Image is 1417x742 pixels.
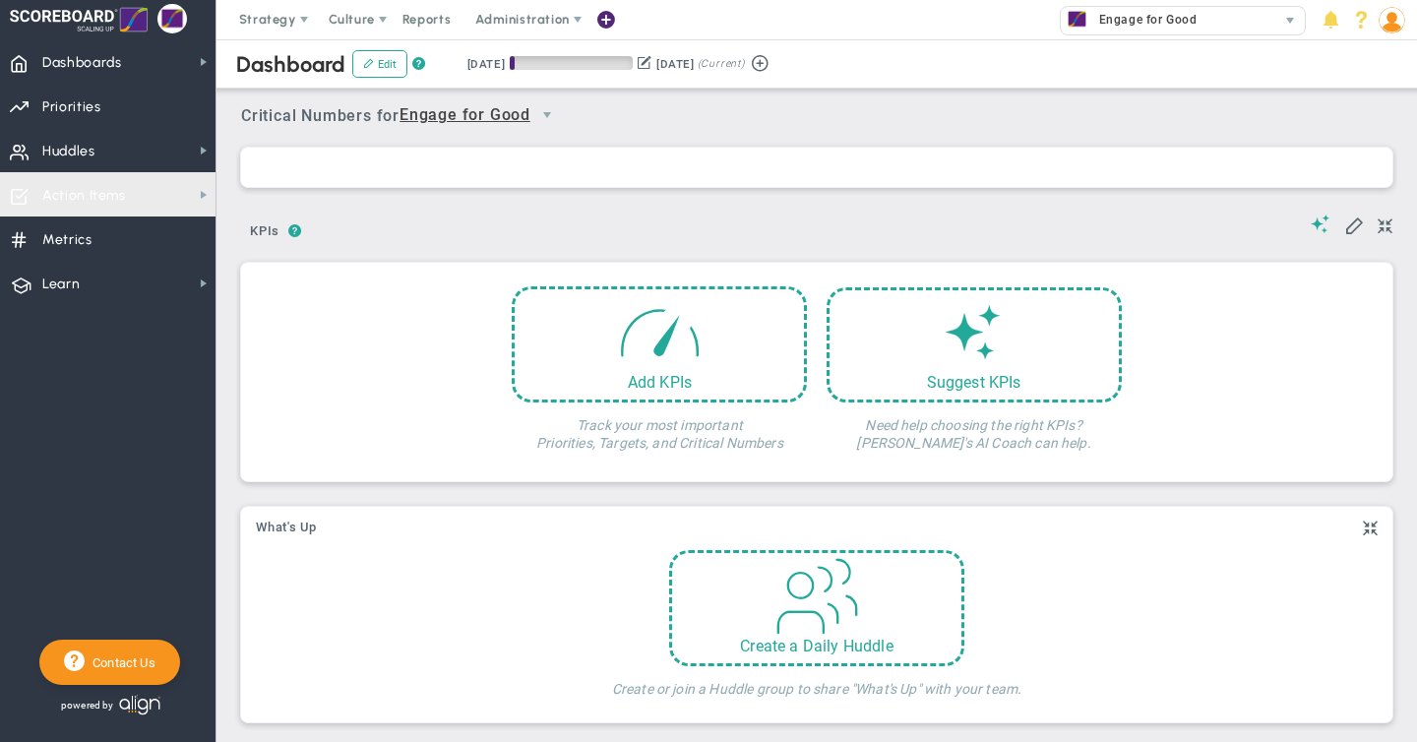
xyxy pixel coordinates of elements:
img: 6908.Person.photo [1379,7,1405,33]
span: select [530,98,564,132]
h4: Need help choosing the right KPIs? [PERSON_NAME]'s AI Coach can help. [827,402,1122,452]
span: Strategy [239,12,296,27]
div: Period Progress: 4% Day 4 of 90 with 86 remaining. [510,56,633,70]
span: Edit My KPIs [1344,215,1364,234]
div: Add KPIs [515,373,804,392]
h4: Track your most important Priorities, Targets, and Critical Numbers [512,402,807,452]
span: select [1276,7,1305,34]
span: KPIs [241,216,288,247]
div: [DATE] [656,55,694,73]
span: Huddles [42,131,95,172]
div: Suggest KPIs [830,373,1119,392]
button: Edit [352,50,407,78]
div: Powered by Align [39,690,242,720]
span: (Current) [698,55,745,73]
span: Critical Numbers for [241,98,569,135]
span: Metrics [42,219,92,261]
span: What's Up [256,521,317,534]
span: Culture [329,12,375,27]
span: Contact Us [85,655,155,670]
span: Priorities [42,87,101,128]
span: Engage for Good [1089,7,1198,32]
button: KPIs [241,216,288,250]
button: What's Up [256,521,317,536]
span: Dashboard [236,51,345,78]
h4: Create or join a Huddle group to share "What's Up" with your team. [612,666,1022,698]
div: Create a Daily Huddle [672,637,961,655]
span: Dashboards [42,42,122,84]
span: Suggestions (AI Feature) [1311,215,1330,233]
img: 33462.Company.photo [1065,7,1089,31]
span: Administration [475,12,569,27]
div: [DATE] [467,55,505,73]
span: Action Items [42,175,126,216]
span: Engage for Good [400,103,530,128]
span: Learn [42,264,80,305]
